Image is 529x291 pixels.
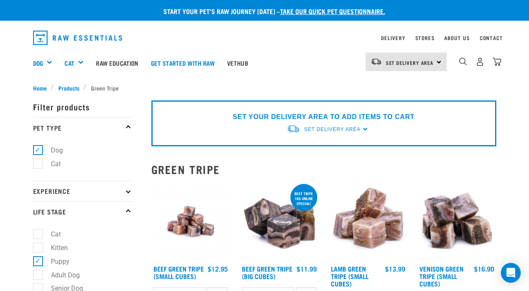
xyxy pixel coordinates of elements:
[208,265,228,272] div: $12.95
[54,83,84,92] a: Products
[33,83,51,92] a: Home
[221,46,254,79] a: Vethub
[290,187,317,210] div: Beef tripe 1kg online special!
[371,58,382,65] img: van-moving.png
[329,182,408,261] img: 1133 Green Tripe Lamb Small Cubes 01
[145,46,221,79] a: Get started with Raw
[419,267,464,285] a: Venison Green Tripe (Small Cubes)
[151,182,230,261] img: Beef Tripe Bites 1634
[151,163,496,176] h2: Green Tripe
[33,181,132,201] p: Experience
[297,265,317,272] div: $11.99
[242,267,292,278] a: Beef Green Tripe (Big Cubes)
[417,182,496,261] img: 1079 Green Tripe Venison 01
[33,31,122,45] img: Raw Essentials Logo
[381,36,405,39] a: Delivery
[386,61,434,64] span: Set Delivery Area
[280,9,385,13] a: take our quick pet questionnaire.
[233,112,414,122] p: SET YOUR DELIVERY AREA TO ADD ITEMS TO CART
[493,57,501,66] img: home-icon@2x.png
[287,124,300,133] img: van-moving.png
[304,126,360,132] span: Set Delivery Area
[33,117,132,138] p: Pet Type
[38,270,83,280] label: Adult Dog
[38,243,71,253] label: Kitten
[58,83,79,92] span: Products
[385,265,405,272] div: $13.99
[33,83,496,92] nav: breadcrumbs
[33,58,43,68] a: Dog
[240,182,319,261] img: 1044 Green Tripe Beef
[480,36,503,39] a: Contact
[459,57,467,65] img: home-icon-1@2x.png
[474,265,494,272] div: $16.90
[38,145,66,155] label: Dog
[153,267,204,278] a: Beef Green Tripe (Small Cubes)
[33,96,132,117] p: Filter products
[33,83,47,92] span: Home
[33,201,132,222] p: Life Stage
[476,57,484,66] img: user.png
[38,159,64,169] label: Cat
[90,46,144,79] a: Raw Education
[38,256,73,267] label: Puppy
[65,58,74,68] a: Cat
[501,263,521,283] div: Open Intercom Messenger
[331,267,369,285] a: Lamb Green Tripe (Small Cubes)
[415,36,435,39] a: Stores
[38,229,64,239] label: Cat
[444,36,469,39] a: About Us
[26,27,503,48] nav: dropdown navigation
